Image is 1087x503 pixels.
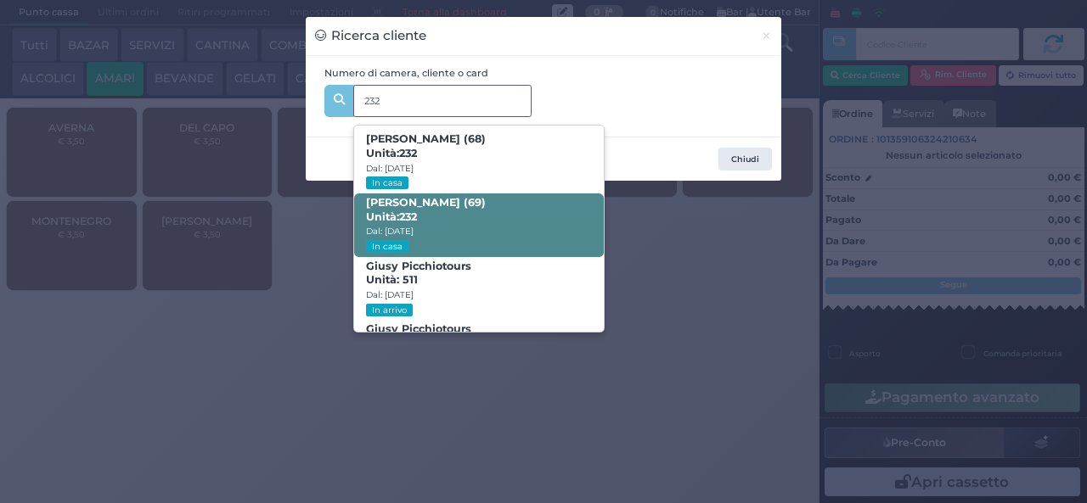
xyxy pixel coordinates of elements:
button: Chiudi [752,17,781,55]
small: In casa [366,240,408,253]
small: Dal: [DATE] [366,163,414,174]
small: Dal: [DATE] [366,289,414,300]
b: [PERSON_NAME] (68) [366,132,486,159]
strong: 232 [399,210,417,223]
span: Unità: 511 [366,273,418,288]
span: Unità: [366,147,417,161]
button: Chiudi [718,148,772,171]
input: Es. 'Mario Rossi', '220' o '108123234234' [353,85,532,117]
b: Giusy Picchiotours [366,322,471,349]
span: × [761,26,772,45]
strong: 232 [399,147,417,159]
b: [PERSON_NAME] (69) [366,196,486,223]
label: Numero di camera, cliente o card [324,66,488,81]
h3: Ricerca cliente [315,26,426,46]
small: In casa [366,176,408,189]
small: Dal: [DATE] [366,226,414,237]
small: In arrivo [366,304,412,316]
b: Giusy Picchiotours [366,260,471,287]
span: Unità: [366,210,417,225]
